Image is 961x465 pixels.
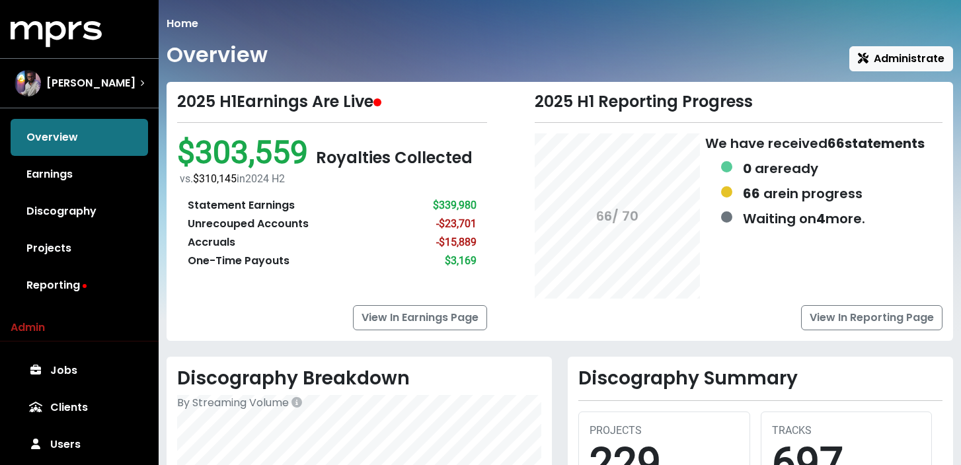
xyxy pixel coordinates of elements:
[535,92,943,112] div: 2025 H1 Reporting Progress
[177,395,289,410] span: By Streaming Volume
[177,92,487,112] div: 2025 H1 Earnings Are Live
[436,216,477,232] div: -$23,701
[188,216,309,232] div: Unrecouped Accounts
[743,159,751,178] b: 0
[46,75,135,91] span: [PERSON_NAME]
[827,134,925,153] b: 66 statements
[858,51,944,66] span: Administrate
[180,171,487,187] div: vs. in 2024 H2
[167,42,268,67] h1: Overview
[11,26,102,41] a: mprs logo
[177,133,316,171] span: $303,559
[433,197,477,213] div: $339,980
[801,305,942,330] a: View In Reporting Page
[849,46,953,71] button: Administrate
[705,133,925,299] div: We have received
[11,230,148,267] a: Projects
[11,267,148,304] a: Reporting
[436,234,477,250] div: -$15,889
[188,234,235,250] div: Accruals
[11,193,148,230] a: Discography
[11,426,148,463] a: Users
[15,70,41,96] img: The selected account / producer
[590,423,739,439] div: PROJECTS
[188,253,289,269] div: One-Time Payouts
[11,389,148,426] a: Clients
[11,156,148,193] a: Earnings
[743,209,865,229] div: Waiting on more.
[193,172,237,185] span: $310,145
[167,16,198,32] li: Home
[188,197,295,213] div: Statement Earnings
[743,184,863,203] div: are in progress
[353,305,487,330] a: View In Earnings Page
[11,352,148,389] a: Jobs
[578,367,942,390] h2: Discography Summary
[743,159,818,178] div: are ready
[816,209,826,228] b: 4
[177,367,541,390] h2: Discography Breakdown
[316,147,473,168] span: Royalties Collected
[167,16,953,32] nav: breadcrumb
[445,253,477,269] div: $3,169
[743,184,760,203] b: 66
[772,423,921,439] div: TRACKS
